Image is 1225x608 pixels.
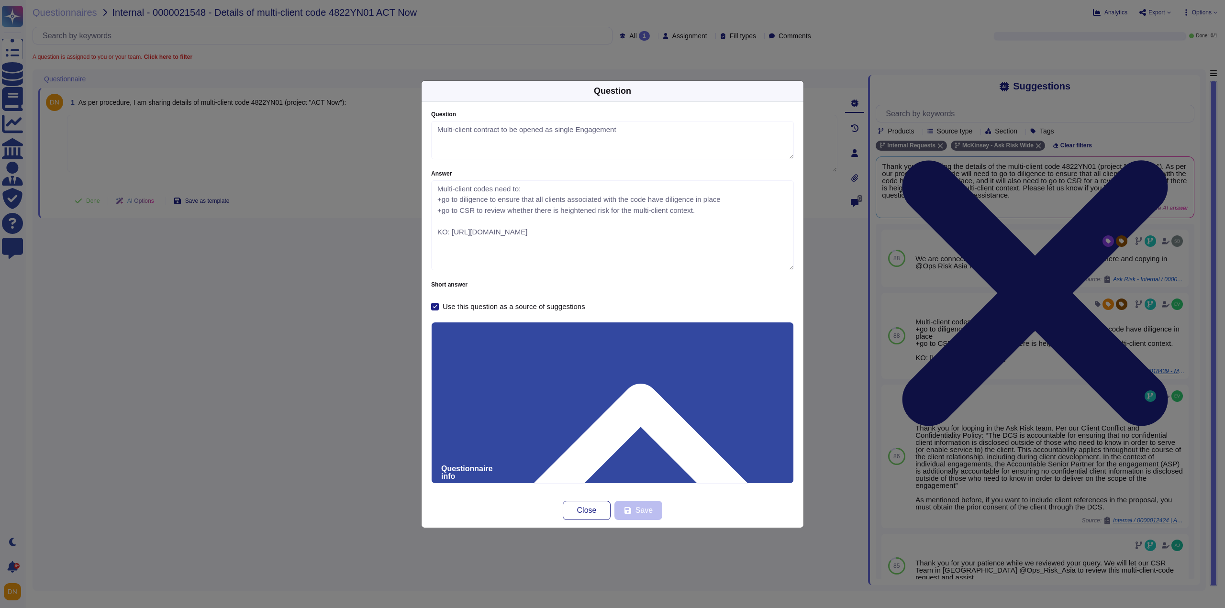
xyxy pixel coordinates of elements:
button: Save [614,501,662,520]
span: Save [635,507,653,514]
button: Close [563,501,611,520]
label: Answer [431,171,794,177]
textarea: Multi-client contract to be opened as single Engagement [431,121,794,159]
label: Question [431,111,794,117]
label: Short answer [431,282,794,287]
textarea: Multi-client codes need to: +go to diligence to ensure that all clients associated with the code ... [431,180,794,270]
span: Questionnaire info [441,465,498,480]
div: Question [594,85,631,98]
span: Close [577,507,597,514]
div: Use this question as a source of suggestions [443,303,585,310]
